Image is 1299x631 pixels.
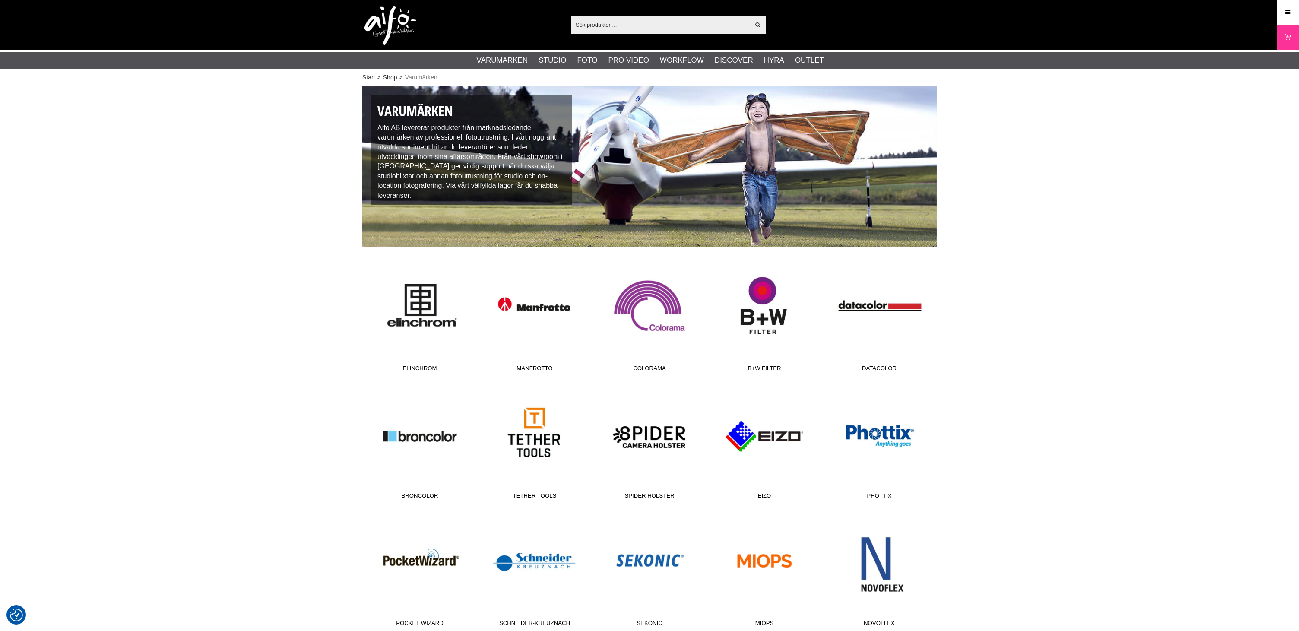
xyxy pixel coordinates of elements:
a: Start [362,73,375,82]
h1: Varumärken [377,101,566,121]
a: Studio [539,55,566,66]
a: Hyra [764,55,784,66]
span: Broncolor [362,491,477,503]
a: Discover [715,55,753,66]
a: EIZO [707,387,822,503]
span: Manfrotto [477,364,592,376]
a: Outlet [795,55,824,66]
a: Manfrotto [477,259,592,376]
button: Samtyckesinställningar [10,607,23,623]
a: Novoflex [822,514,937,631]
span: > [377,73,381,82]
a: Colorama [592,259,707,376]
div: Aifo AB levererar produkter från marknadsledande varumärken av professionell fotoutrustning. I vå... [371,95,572,205]
a: Pro Video [608,55,649,66]
a: Pocket Wizard [362,514,477,631]
span: Colorama [592,364,707,376]
span: Novoflex [822,619,937,631]
a: Phottix [822,387,937,503]
span: Sekonic [592,619,707,631]
span: Phottix [822,491,937,503]
a: Shop [383,73,397,82]
a: Foto [577,55,597,66]
span: Spider Holster [592,491,707,503]
span: Varumärken [405,73,437,82]
img: Revisit consent button [10,609,23,621]
span: Elinchrom [362,364,477,376]
span: Pocket Wizard [362,619,477,631]
a: Spider Holster [592,387,707,503]
span: EIZO [707,491,822,503]
a: Tether Tools [477,387,592,503]
a: Broncolor [362,387,477,503]
a: Sekonic [592,514,707,631]
img: logo.png [364,6,416,45]
span: > [399,73,402,82]
span: Datacolor [822,364,937,376]
a: Datacolor [822,259,937,376]
a: Miops [707,514,822,631]
span: B+W Filter [707,364,822,376]
input: Sök produkter ... [571,18,750,31]
a: Schneider-Kreuznach [477,514,592,631]
a: Workflow [660,55,704,66]
span: Schneider-Kreuznach [477,619,592,631]
a: Elinchrom [362,259,477,376]
img: Aifo Varumärken / About us [362,86,937,247]
span: Miops [707,619,822,631]
a: B+W Filter [707,259,822,376]
a: Varumärken [477,55,528,66]
span: Tether Tools [477,491,592,503]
